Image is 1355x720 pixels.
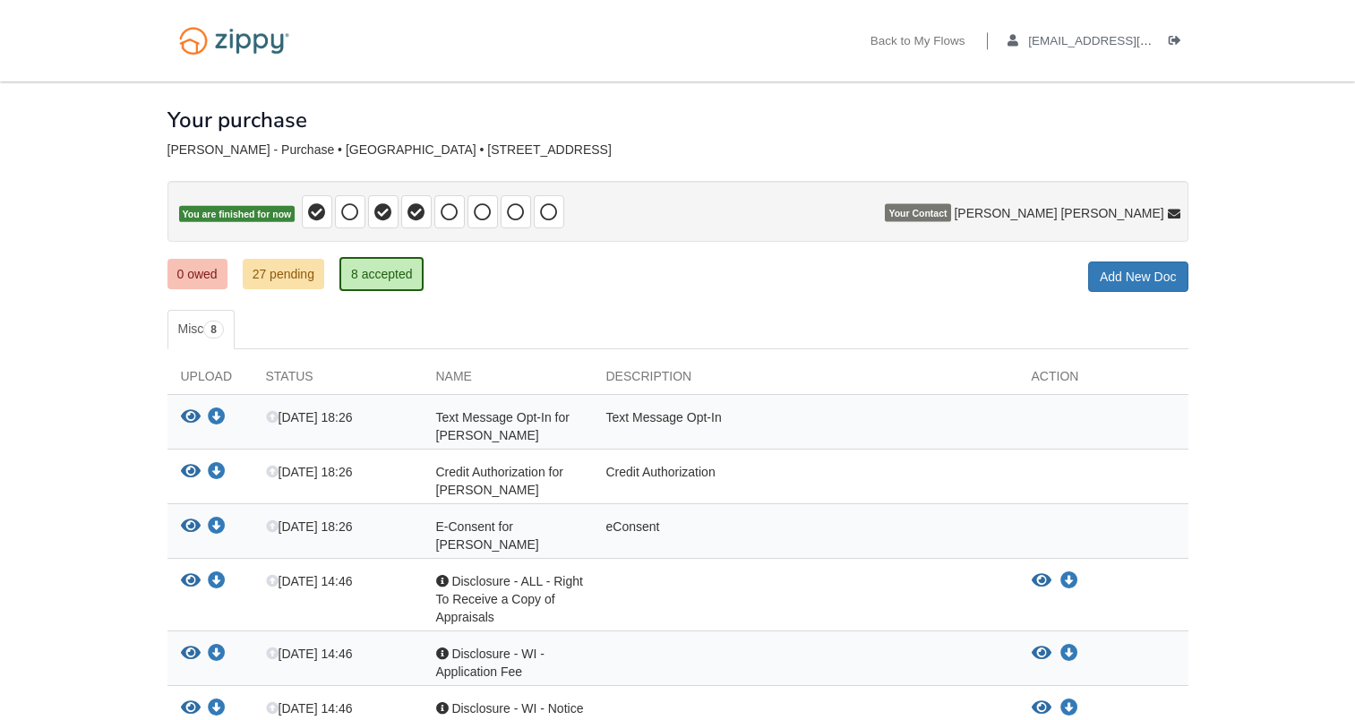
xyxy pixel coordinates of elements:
span: [DATE] 18:26 [266,519,353,534]
a: 27 pending [243,259,324,289]
span: Disclosure - WI - Application Fee [436,647,545,679]
span: lbraley7@att.net [1028,34,1233,47]
span: Your Contact [885,204,950,222]
span: [DATE] 14:46 [266,647,353,661]
span: [DATE] 14:46 [266,701,353,716]
span: You are finished for now [179,206,296,223]
a: Download Disclosure - WI - Notice to Married Applicants [1060,701,1078,716]
a: Download Disclosure - ALL - Right To Receive a Copy of Appraisals [208,575,226,589]
h1: Your purchase [167,108,307,132]
div: Upload [167,367,253,394]
span: [DATE] 14:46 [266,574,353,588]
span: Text Message Opt-In for [PERSON_NAME] [436,410,570,442]
img: Logo [167,18,301,64]
button: View Credit Authorization for Lawrence Braley [181,463,201,482]
span: 8 [203,321,224,339]
a: Misc [167,310,235,349]
a: Download Credit Authorization for Lawrence Braley [208,466,226,480]
button: View Disclosure - WI - Notice to Married Applicants [1032,699,1051,717]
a: Download Disclosure - ALL - Right To Receive a Copy of Appraisals [1060,574,1078,588]
div: Action [1018,367,1188,394]
button: View Disclosure - ALL - Right To Receive a Copy of Appraisals [1032,572,1051,590]
button: View Disclosure - WI - Notice to Married Applicants [181,699,201,718]
a: Download E-Consent for Lawrence Braley [208,520,226,535]
button: View Text Message Opt-In for Lawrence Braley [181,408,201,427]
span: E-Consent for [PERSON_NAME] [436,519,539,552]
button: View Disclosure - ALL - Right To Receive a Copy of Appraisals [181,572,201,591]
div: [PERSON_NAME] - Purchase • [GEOGRAPHIC_DATA] • [STREET_ADDRESS] [167,142,1188,158]
div: Credit Authorization [593,463,1018,499]
button: View Disclosure - WI - Application Fee [181,645,201,664]
a: Back to My Flows [870,34,965,52]
a: Download Text Message Opt-In for Lawrence Braley [208,411,226,425]
button: View E-Consent for Lawrence Braley [181,518,201,536]
a: 8 accepted [339,257,425,291]
span: [DATE] 18:26 [266,410,353,424]
div: Status [253,367,423,394]
a: Log out [1169,34,1188,52]
a: Download Disclosure - WI - Application Fee [1060,647,1078,661]
a: Download Disclosure - WI - Notice to Married Applicants [208,702,226,716]
span: [DATE] 18:26 [266,465,353,479]
a: Download Disclosure - WI - Application Fee [208,647,226,662]
button: View Disclosure - WI - Application Fee [1032,645,1051,663]
div: Description [593,367,1018,394]
span: [PERSON_NAME] [PERSON_NAME] [954,204,1163,222]
div: eConsent [593,518,1018,553]
span: Credit Authorization for [PERSON_NAME] [436,465,563,497]
span: Disclosure - ALL - Right To Receive a Copy of Appraisals [436,574,583,624]
div: Name [423,367,593,394]
div: Text Message Opt-In [593,408,1018,444]
a: 0 owed [167,259,227,289]
a: Add New Doc [1088,261,1188,292]
a: edit profile [1008,34,1234,52]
